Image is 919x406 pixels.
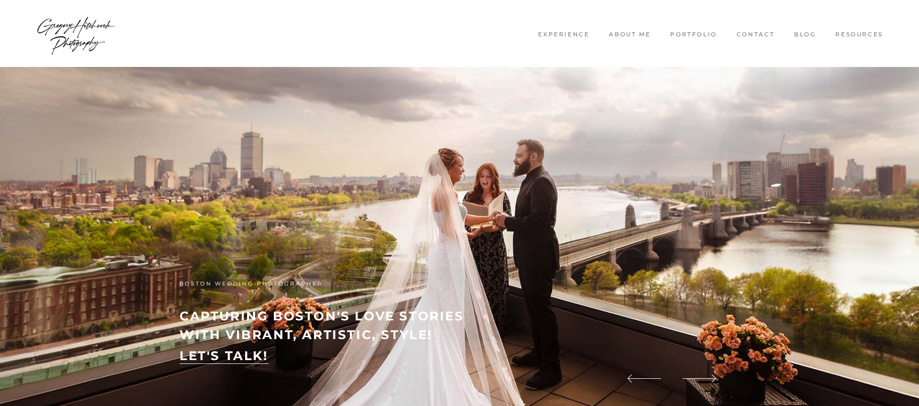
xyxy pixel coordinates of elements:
[828,31,890,39] a: Resources
[663,31,724,39] a: Portfolio
[179,348,269,364] a: LET'S TALK!
[179,327,433,342] strong: with vibrant, artistic, style!
[36,5,116,62] img: Wedding Photographer Boston - Gregory Hitchcock Photography
[729,31,782,39] a: Contact
[179,308,464,324] strong: capturing boston's love stories
[531,31,597,39] a: Experience
[179,280,323,287] span: boston wedding photographer
[787,31,823,39] a: Blog
[602,31,658,39] a: About me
